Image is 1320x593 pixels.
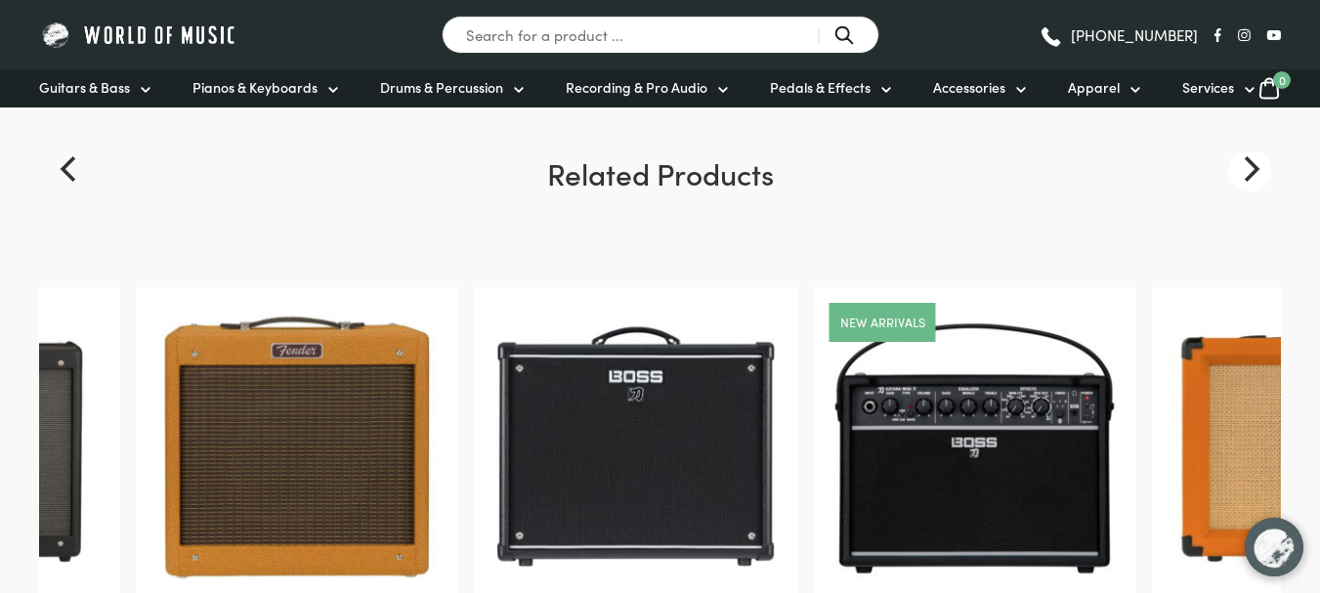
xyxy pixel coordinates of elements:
[49,148,92,191] button: Previous
[156,307,440,590] img: Fender Pro Junior IV Guitar Amplifier
[442,16,879,54] input: Search for a product ...
[39,77,130,98] span: Guitars & Bass
[933,77,1005,98] span: Accessories
[1182,77,1234,98] span: Services
[192,77,318,98] span: Pianos & Keyboards
[494,307,778,590] img: Boss KATANA 100 Gen 3 Guitar Amplifier Front
[832,307,1116,590] img: Boss Katana Mini X front panel
[380,77,503,98] span: Drums & Percussion
[39,152,1281,287] h2: Related Products
[566,77,707,98] span: Recording & Pro Audio
[1068,77,1120,98] span: Apparel
[840,316,925,328] a: New arrivals
[1273,71,1291,89] span: 0
[39,20,239,50] img: World of Music
[1039,21,1198,50] a: [PHONE_NUMBER]
[770,77,871,98] span: Pedals & Effects
[1071,27,1198,42] span: [PHONE_NUMBER]
[1232,505,1320,593] iframe: Chat with our support team
[1228,148,1271,191] button: Next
